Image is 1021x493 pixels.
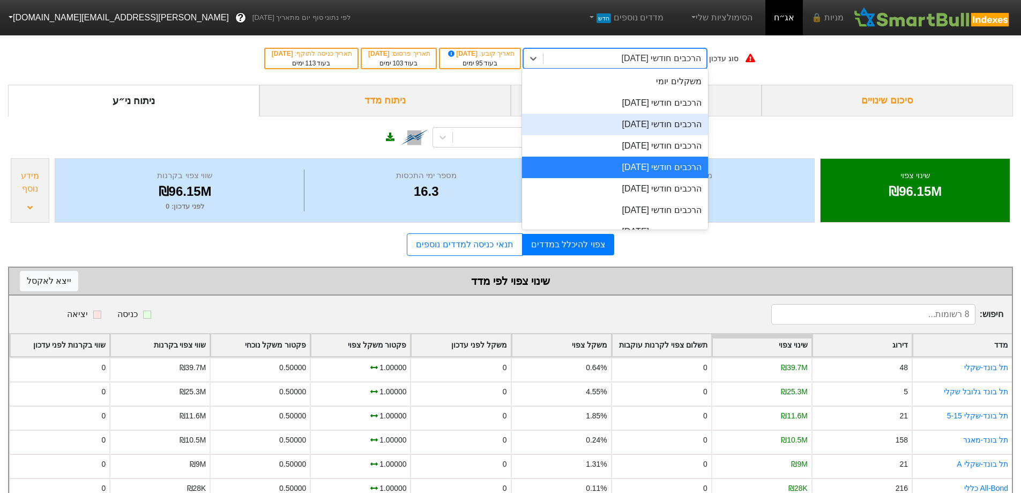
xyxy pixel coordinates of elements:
[445,49,515,58] div: תאריך קובע :
[522,114,708,135] div: הרכבים חודשי [DATE]
[20,273,1001,289] div: שינוי צפוי לפי מדד
[279,386,306,398] div: 0.50000
[522,178,708,200] div: הרכבים חודשי [DATE]
[503,386,507,398] div: 0
[781,435,808,446] div: ₪10.5M
[503,410,507,422] div: 0
[190,459,206,470] div: ₪9M
[180,410,206,422] div: ₪11.6M
[703,362,707,373] div: 0
[272,50,295,57] span: [DATE]
[475,60,482,67] span: 95
[834,182,996,201] div: ₪96.15M
[913,334,1012,356] div: Toggle SortBy
[279,362,306,373] div: 0.50000
[771,304,1003,325] span: חיפוש :
[781,410,808,422] div: ₪11.6M
[503,435,507,446] div: 0
[180,362,206,373] div: ₪39.7M
[110,334,210,356] div: Toggle SortBy
[522,135,708,157] div: הרכבים חודשי [DATE]
[279,459,306,470] div: 0.50000
[586,386,607,398] div: 4.55%
[379,362,406,373] div: 1.00000
[400,123,428,151] img: tase link
[904,386,908,398] div: 5
[512,334,611,356] div: Toggle SortBy
[899,362,907,373] div: 48
[411,334,510,356] div: Toggle SortBy
[899,410,907,422] div: 21
[622,52,701,65] div: הרכבים חודשי [DATE]
[379,386,406,398] div: 1.00000
[703,435,707,446] div: 0
[271,49,352,58] div: תאריך כניסה לתוקף :
[771,304,975,325] input: 8 רשומות...
[762,85,1013,116] div: סיכום שינויים
[307,170,545,182] div: מספר ימי התכסות
[791,459,807,470] div: ₪9M
[522,157,708,178] div: הרכבים חודשי [DATE]
[379,410,406,422] div: 1.00000
[101,435,106,446] div: 0
[67,308,88,321] div: יציאה
[963,436,1009,444] a: תל בונד-מאגר
[852,7,1012,28] img: SmartBull
[522,71,708,92] div: משקלים יומי
[586,459,607,470] div: 1.31%
[523,234,614,255] a: צפוי להיכלל במדדים
[709,53,739,64] div: סוג עדכון
[511,85,762,116] div: ביקושים והיצעים צפויים
[14,170,46,195] div: מידע נוסף
[307,182,545,201] div: 16.3
[10,334,109,356] div: Toggle SortBy
[712,334,811,356] div: Toggle SortBy
[101,410,106,422] div: 0
[8,85,259,116] div: ניתוח ני״ע
[813,334,912,356] div: Toggle SortBy
[368,50,391,57] span: [DATE]
[703,386,707,398] div: 0
[101,362,106,373] div: 0
[597,13,611,23] span: חדש
[180,386,206,398] div: ₪25.3M
[101,459,106,470] div: 0
[522,221,708,242] div: הרכבים חודשי [DATE]
[834,170,996,182] div: שינוי צפוי
[586,410,607,422] div: 1.85%
[947,411,1008,420] a: תל בונד-שקלי 5-15
[503,362,507,373] div: 0
[503,459,507,470] div: 0
[703,410,707,422] div: 0
[446,50,480,57] span: [DATE]
[586,362,607,373] div: 0.64%
[379,459,406,470] div: 1.00000
[69,201,301,212] div: לפני עדכון : 0
[259,85,511,116] div: ניתוח מדד
[271,58,352,68] div: בעוד ימים
[781,386,808,398] div: ₪25.3M
[237,11,243,25] span: ?
[69,170,301,182] div: שווי צפוי בקרנות
[379,435,406,446] div: 1.00000
[117,308,138,321] div: כניסה
[685,7,757,28] a: הסימולציות שלי
[583,7,668,28] a: מדדים נוספיםחדש
[305,60,316,67] span: 113
[367,58,430,68] div: בעוד ימים
[522,200,708,221] div: הרכבים חודשי [DATE]
[279,435,306,446] div: 0.50000
[445,58,515,68] div: בעוד ימים
[899,459,907,470] div: 21
[612,334,711,356] div: Toggle SortBy
[781,362,808,373] div: ₪39.7M
[944,387,1008,396] a: תל בונד גלובל שקלי
[407,233,522,256] a: תנאי כניסה למדדים נוספים
[703,459,707,470] div: 0
[964,363,1009,372] a: תל בונד-שקלי
[964,484,1008,492] a: All-Bond כללי
[252,12,351,23] span: לפי נתוני סוף יום מתאריך [DATE]
[896,435,908,446] div: 158
[392,60,403,67] span: 103
[279,410,306,422] div: 0.50000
